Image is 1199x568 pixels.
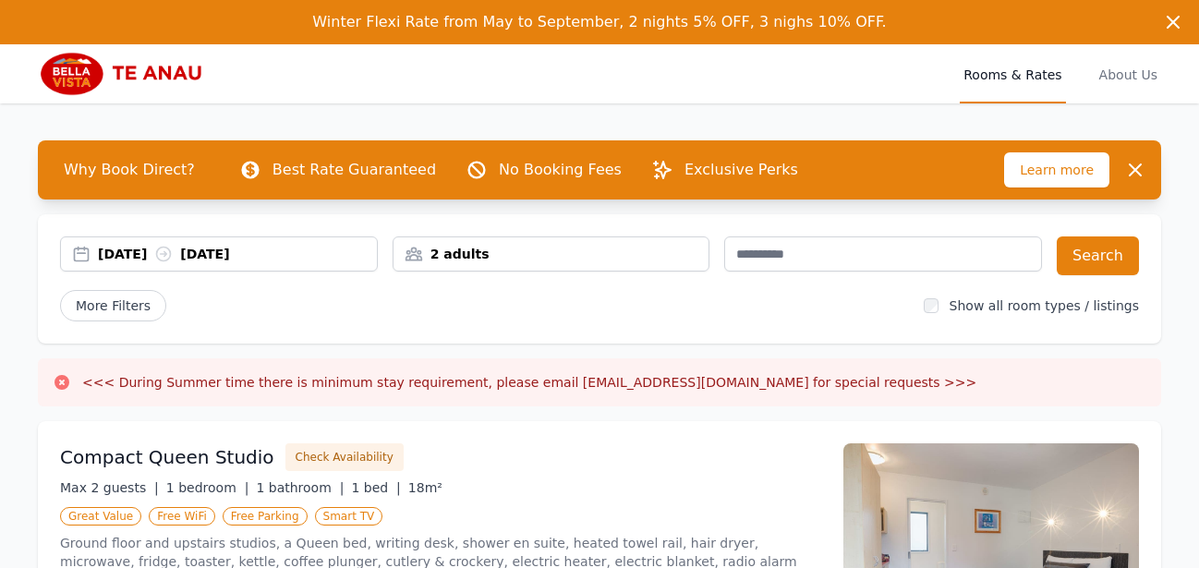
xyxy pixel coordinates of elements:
a: About Us [1096,44,1161,103]
span: Great Value [60,507,141,526]
h3: <<< During Summer time there is minimum stay requirement, please email [EMAIL_ADDRESS][DOMAIN_NAM... [82,373,976,392]
span: Why Book Direct? [49,151,210,188]
span: Free WiFi [149,507,215,526]
button: Check Availability [285,443,404,471]
span: Max 2 guests | [60,480,159,495]
span: Free Parking [223,507,308,526]
label: Show all room types / listings [950,298,1139,313]
p: No Booking Fees [499,159,622,181]
span: Smart TV [315,507,383,526]
span: 18m² [408,480,442,495]
img: Bella Vista Te Anau [38,52,215,96]
p: Best Rate Guaranteed [272,159,436,181]
div: 2 adults [394,245,709,263]
span: 1 bathroom | [256,480,344,495]
span: Winter Flexi Rate from May to September, 2 nights 5% OFF, 3 nighs 10% OFF. [312,13,886,30]
span: Learn more [1004,152,1109,187]
button: Search [1057,236,1139,275]
span: More Filters [60,290,166,321]
h3: Compact Queen Studio [60,444,274,470]
span: 1 bed | [351,480,400,495]
span: 1 bedroom | [166,480,249,495]
a: Rooms & Rates [960,44,1065,103]
p: Exclusive Perks [684,159,798,181]
div: [DATE] [DATE] [98,245,377,263]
